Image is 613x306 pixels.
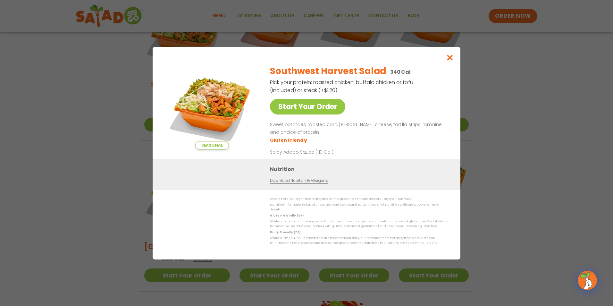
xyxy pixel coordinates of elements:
strong: Gluten Friendly (GF) [270,213,303,217]
a: Download Nutrition & Allergens [270,177,328,183]
img: Featured product photo for Southwest Harvest Salad [167,60,257,149]
p: Sweet potatoes, roasted corn, [PERSON_NAME] cheese, tortilla strips, romaine and choice of protein. [270,121,445,136]
p: While our menu includes foods that are made without dairy, our restaurants are not dairy free. We... [270,236,448,246]
p: We are not an allergen free facility and cannot guarantee the absence of allergens in our foods. [270,197,448,201]
p: Spicy Adobo Sauce (110 Cal) [270,149,389,155]
h3: Nutrition [270,165,451,173]
strong: Dairy Friendly (DF) [270,230,300,234]
p: Pick your protein: roasted chicken, buffalo chicken or tofu (included) or steak (+$1.20) [270,78,414,94]
button: Close modal [440,47,460,68]
p: 340 Cal [390,68,411,76]
p: While our menu includes ingredients that are made without gluten, our restaurants are not gluten ... [270,219,448,229]
li: Gluten Friendly [270,137,308,143]
span: Seasonal [195,141,229,149]
img: wpChatIcon [578,271,596,289]
a: Start Your Order [270,99,345,115]
h2: Southwest Harvest Salad [270,64,386,78]
p: Nutrition information is based on our standard recipes and portion sizes. Click Nutrition & Aller... [270,202,448,212]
